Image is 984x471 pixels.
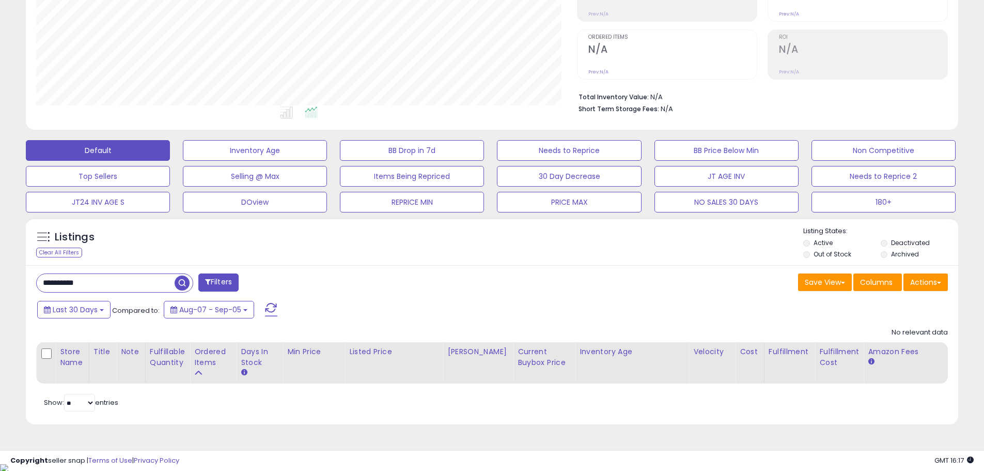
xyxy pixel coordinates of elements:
div: Cost [740,346,760,357]
div: Velocity [693,346,731,357]
button: Default [26,140,170,161]
button: Last 30 Days [37,301,111,318]
div: Note [121,346,141,357]
div: Fulfillable Quantity [150,346,185,368]
button: 180+ [811,192,956,212]
span: N/A [661,104,673,114]
button: Aug-07 - Sep-05 [164,301,254,318]
div: Days In Stock [241,346,278,368]
button: Items Being Repriced [340,166,484,187]
h2: N/A [779,43,947,57]
button: 30 Day Decrease [497,166,641,187]
span: Compared to: [112,306,160,315]
button: Top Sellers [26,166,170,187]
p: Listing States: [803,226,958,236]
div: Fulfillment Cost [819,346,859,368]
button: Needs to Reprice [497,140,641,161]
div: Store Name [60,346,85,368]
button: Actions [903,274,948,291]
div: Fulfillment [769,346,810,357]
span: Last 30 Days [53,305,98,315]
button: REPRICE MIN [340,192,484,212]
span: Show: entries [44,398,118,407]
span: Aug-07 - Sep-05 [179,305,241,315]
button: Needs to Reprice 2 [811,166,956,187]
div: Clear All Filters [36,248,82,257]
div: Amazon Fees [868,346,957,357]
h2: N/A [588,43,757,57]
button: Save View [798,274,852,291]
button: JT24 INV AGE S [26,192,170,212]
div: Min Price [287,346,340,357]
button: Columns [853,274,902,291]
small: Days In Stock. [241,368,247,377]
small: Prev: N/A [779,11,799,17]
a: Terms of Use [88,455,132,465]
span: ROI [779,35,947,40]
strong: Copyright [10,455,48,465]
div: Current Buybox Price [518,346,571,368]
button: BB Price Below Min [654,140,799,161]
small: Prev: N/A [588,11,608,17]
span: 2025-10-6 16:17 GMT [934,455,974,465]
b: Total Inventory Value: [579,93,649,101]
h5: Listings [55,230,95,245]
button: PRICE MAX [497,192,641,212]
label: Deactivated [891,238,930,247]
button: JT AGE INV [654,166,799,187]
small: Prev: N/A [588,69,608,75]
label: Active [814,238,833,247]
button: DOview [183,192,327,212]
small: Prev: N/A [779,69,799,75]
button: Inventory Age [183,140,327,161]
span: Ordered Items [588,35,757,40]
div: [PERSON_NAME] [447,346,509,357]
button: Non Competitive [811,140,956,161]
div: No relevant data [892,328,948,338]
label: Archived [891,250,919,259]
div: Title [93,346,112,357]
b: Short Term Storage Fees: [579,104,659,113]
button: BB Drop in 7d [340,140,484,161]
button: NO SALES 30 DAYS [654,192,799,212]
label: Out of Stock [814,250,851,259]
span: Columns [860,277,893,287]
li: N/A [579,90,940,102]
div: Ordered Items [194,346,232,368]
button: Selling @ Max [183,166,327,187]
a: Privacy Policy [134,455,179,465]
div: seller snap | | [10,456,179,466]
div: Inventory Age [580,346,684,357]
div: Listed Price [349,346,439,357]
button: Filters [198,274,239,292]
small: Amazon Fees. [868,357,874,367]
